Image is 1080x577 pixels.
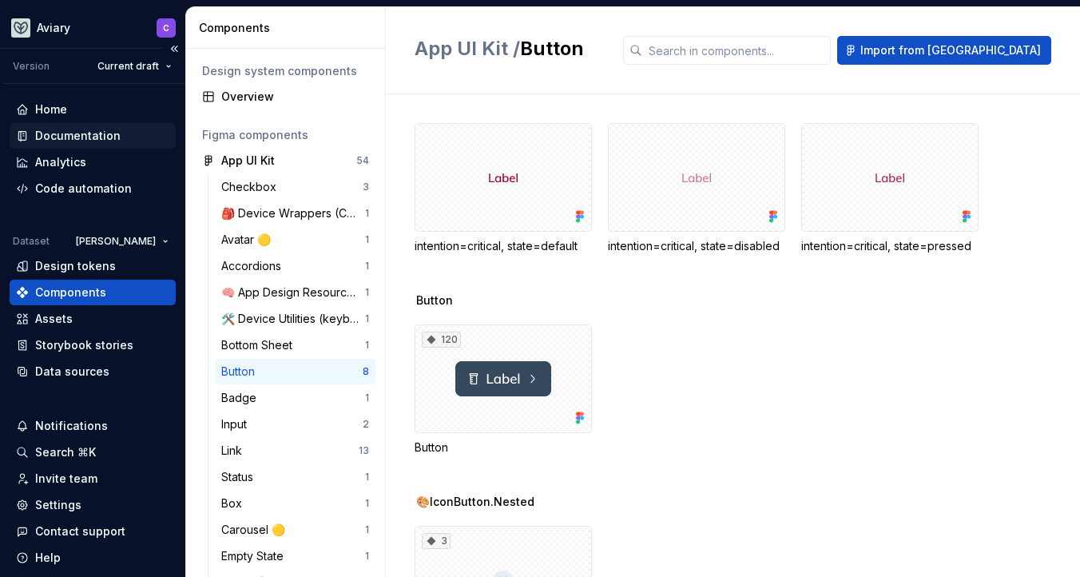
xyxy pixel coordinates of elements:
div: Bottom Sheet [221,337,299,353]
div: App UI Kit [221,153,275,169]
div: 1 [365,471,369,483]
div: 3 [422,533,451,549]
div: Checkbox [221,179,283,195]
div: intention=critical, state=disabled [608,238,785,254]
div: 1 [365,497,369,510]
a: Accordions1 [215,253,375,279]
button: AviaryC [3,10,182,45]
a: Analytics [10,149,176,175]
div: Avatar 🟡 [221,232,277,248]
button: [PERSON_NAME] [69,230,176,253]
div: 8 [363,365,369,378]
a: Avatar 🟡1 [215,227,375,253]
div: Overview [221,89,369,105]
div: 2 [363,418,369,431]
div: 3 [363,181,369,193]
div: Notifications [35,418,108,434]
div: Status [221,469,260,485]
a: 🎒 Device Wrappers (Columns)1 [215,201,375,226]
div: Data sources [35,364,109,380]
div: intention=critical, state=pressed [801,238,979,254]
a: Code automation [10,176,176,201]
div: Code automation [35,181,132,197]
div: Aviary [37,20,70,36]
a: Checkbox3 [215,174,375,200]
div: 1 [365,523,369,536]
span: Import from [GEOGRAPHIC_DATA] [860,42,1041,58]
div: Link [221,443,248,459]
div: Components [199,20,379,36]
a: Bottom Sheet1 [215,332,375,358]
span: Current draft [97,60,159,73]
div: Carousel 🟡 [221,522,292,538]
div: Box [221,495,248,511]
button: Search ⌘K [10,440,176,465]
div: 120 [422,332,461,348]
div: Accordions [221,258,288,274]
div: Analytics [35,154,86,170]
a: Data sources [10,359,176,384]
div: C [163,22,169,34]
a: Box1 [215,491,375,516]
div: Search ⌘K [35,444,96,460]
a: Empty State1 [215,543,375,569]
div: Button [221,364,261,380]
a: Overview [196,84,375,109]
div: 1 [365,233,369,246]
div: Assets [35,311,73,327]
a: Documentation [10,123,176,149]
a: 🧠 App Design Resources1 [215,280,375,305]
div: 🧠 App Design Resources [221,285,365,300]
div: Components [35,285,106,300]
a: Storybook stories [10,332,176,358]
div: 1 [365,207,369,220]
div: intention=critical, state=default [415,123,592,254]
div: Dataset [13,235,50,248]
div: Button [415,440,592,456]
div: Documentation [35,128,121,144]
div: Badge [221,390,263,406]
div: 120Button [415,324,592,456]
span: App UI Kit / [415,37,520,60]
button: Collapse sidebar [163,38,185,60]
input: Search in components... [642,36,831,65]
div: Home [35,101,67,117]
div: Storybook stories [35,337,133,353]
div: 🛠️ Device Utilities (keyboards etc) [221,311,365,327]
a: Input2 [215,412,375,437]
button: Contact support [10,519,176,544]
a: Link13 [215,438,375,464]
div: 1 [365,550,369,563]
img: 256e2c79-9abd-4d59-8978-03feab5a3943.png [11,18,30,38]
div: 1 [365,392,369,404]
div: Design system components [202,63,369,79]
span: [PERSON_NAME] [76,235,156,248]
button: Current draft [90,55,179,78]
span: 🎨IconButton.Nested [416,494,534,510]
div: intention=critical, state=default [415,238,592,254]
a: Assets [10,306,176,332]
div: intention=critical, state=disabled [608,123,785,254]
a: App UI Kit54 [196,148,375,173]
div: Help [35,550,61,566]
a: Carousel 🟡1 [215,517,375,543]
a: 🛠️ Device Utilities (keyboards etc)1 [215,306,375,332]
div: Empty State [221,548,290,564]
div: Settings [35,497,81,513]
div: 1 [365,286,369,299]
a: Badge1 [215,385,375,411]
a: Settings [10,492,176,518]
button: Import from [GEOGRAPHIC_DATA] [837,36,1051,65]
h2: Button [415,36,604,62]
div: intention=critical, state=pressed [801,123,979,254]
a: Invite team [10,466,176,491]
div: Invite team [35,471,97,487]
div: Figma components [202,127,369,143]
span: Button [416,292,453,308]
div: Version [13,60,50,73]
div: 13 [359,444,369,457]
div: Contact support [35,523,125,539]
div: Input [221,416,253,432]
button: Notifications [10,413,176,439]
button: Help [10,545,176,571]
